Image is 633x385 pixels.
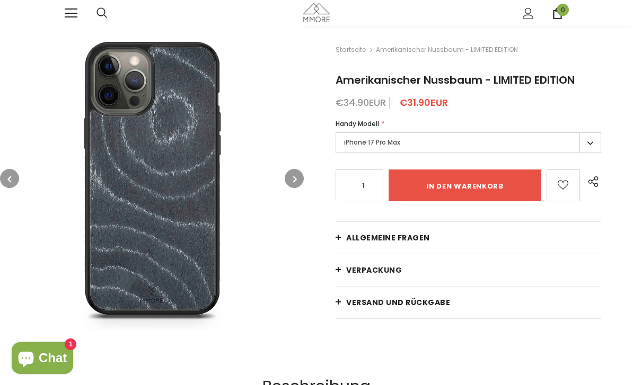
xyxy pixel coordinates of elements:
[336,132,601,153] label: iPhone 17 Pro Max
[336,254,601,286] a: Verpackung
[336,286,601,318] a: Versand und Rückgabe
[399,96,448,109] span: €31.90EUR
[389,169,541,201] input: in den warenkorb
[336,119,379,128] span: Handy Modell
[346,297,450,308] span: Versand und Rückgabe
[336,96,386,109] span: €34.90EUR
[336,43,366,56] a: Startseite
[303,3,330,22] img: MMORE Cases
[552,8,563,19] a: 0
[346,232,430,243] span: Allgemeine Fragen
[376,43,518,56] span: Amerikanischer Nussbaum - LIMITED EDITION
[557,4,569,16] span: 0
[336,73,575,87] span: Amerikanischer Nussbaum - LIMITED EDITION
[8,342,76,377] inbox-online-store-chat: Onlineshop-Chat von Shopify
[346,265,402,275] span: Verpackung
[336,222,601,254] a: Allgemeine Fragen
